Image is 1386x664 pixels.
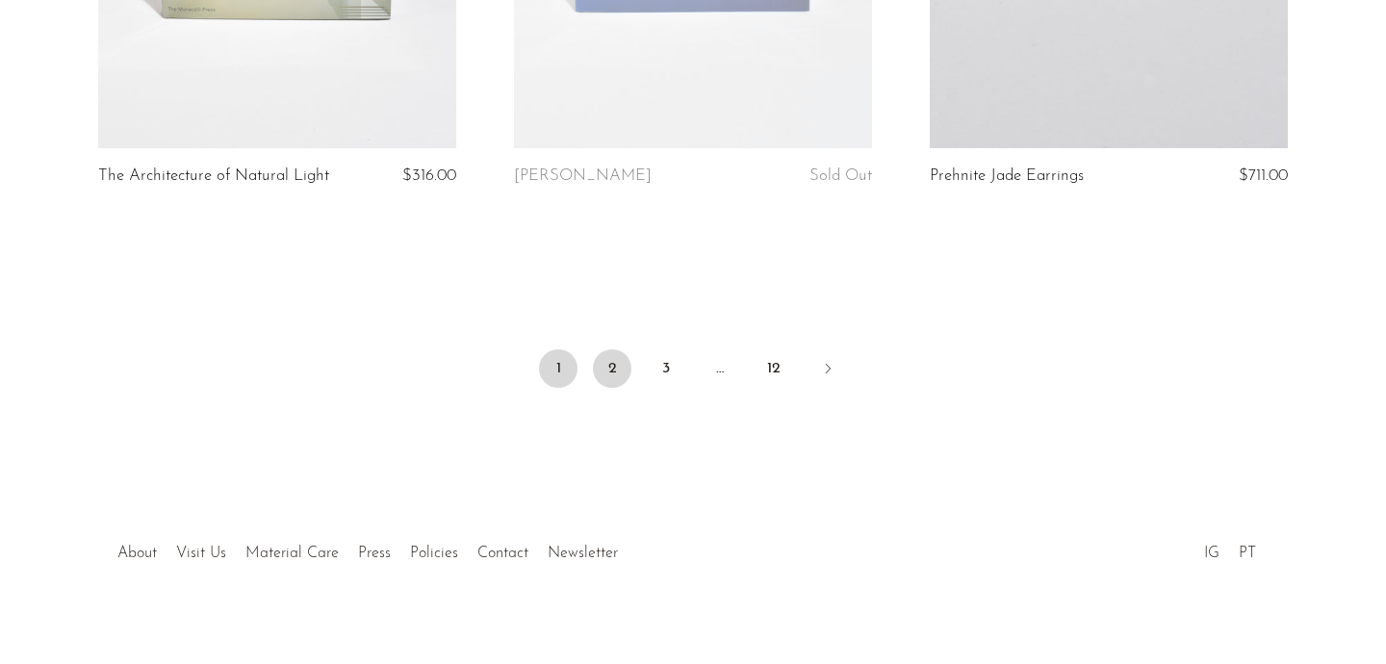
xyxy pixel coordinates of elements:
[1194,530,1266,567] ul: Social Medias
[410,546,458,561] a: Policies
[808,349,847,392] a: Next
[1204,546,1219,561] a: IG
[117,546,157,561] a: About
[755,349,793,388] a: 12
[1239,546,1256,561] a: PT
[539,349,577,388] span: 1
[593,349,631,388] a: 2
[176,546,226,561] a: Visit Us
[809,167,872,184] span: Sold Out
[1239,167,1288,184] span: $711.00
[98,167,329,185] a: The Architecture of Natural Light
[108,530,628,567] ul: Quick links
[477,546,528,561] a: Contact
[930,167,1084,185] a: Prehnite Jade Earrings
[701,349,739,388] span: …
[402,167,456,184] span: $316.00
[245,546,339,561] a: Material Care
[358,546,391,561] a: Press
[514,167,652,185] a: [PERSON_NAME]
[647,349,685,388] a: 3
